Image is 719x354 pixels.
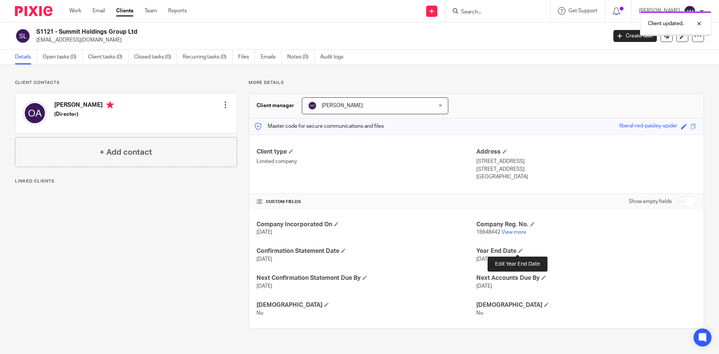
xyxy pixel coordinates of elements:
img: svg%3E [308,101,317,110]
a: Emails [261,50,282,64]
h4: [DEMOGRAPHIC_DATA] [476,301,696,309]
span: [DATE] [257,257,272,262]
p: Limited company [257,158,476,165]
a: View more [501,230,526,235]
p: [STREET_ADDRESS] [476,158,696,165]
a: Create task [613,30,657,42]
h4: Next Confirmation Statement Due By [257,274,476,282]
a: Client tasks (0) [88,50,128,64]
h4: Confirmation Statement Date [257,247,476,255]
img: Pixie [15,6,52,16]
h4: Company Reg. No. [476,221,696,229]
a: Clients [116,7,133,15]
h4: + Add contact [100,146,152,158]
span: No [476,311,483,316]
p: Master code for secure communications and files [255,122,384,130]
h4: Client type [257,148,476,156]
img: svg%3E [15,28,31,44]
p: More details [249,80,704,86]
h4: Year End Date [476,247,696,255]
h4: [PERSON_NAME] [54,101,114,111]
p: [STREET_ADDRESS] [476,166,696,173]
p: Client contacts [15,80,237,86]
h4: Next Accounts Due By [476,274,696,282]
a: Audit logs [320,50,349,64]
label: Show empty fields [629,198,672,205]
a: Details [15,50,37,64]
a: Files [238,50,255,64]
h3: Client manager [257,102,294,109]
h5: (Director) [54,111,114,118]
h4: [DEMOGRAPHIC_DATA] [257,301,476,309]
a: Notes (0) [287,50,315,64]
span: No [257,311,263,316]
h4: CUSTOM FIELDS [257,199,476,205]
div: liberal-red-paisley-spider [619,122,677,131]
h4: Company Incorporated On [257,221,476,229]
p: [EMAIL_ADDRESS][DOMAIN_NAME] [36,36,602,44]
span: [DATE] [257,284,272,289]
h2: S1121 - Summit Holdings Group Ltd [36,28,489,36]
img: svg%3E [684,5,696,17]
span: [DATE] [476,257,492,262]
span: 16648442 [476,230,500,235]
i: Primary [106,101,114,109]
a: Closed tasks (0) [134,50,177,64]
a: Work [69,7,81,15]
a: Team [145,7,157,15]
h4: Address [476,148,696,156]
span: [PERSON_NAME] [322,103,363,108]
img: svg%3E [23,101,47,125]
a: Email [92,7,105,15]
p: Linked clients [15,178,237,184]
span: [DATE] [476,284,492,289]
span: [DATE] [257,230,272,235]
a: Reports [168,7,187,15]
p: Client updated. [648,20,683,27]
a: Open tasks (0) [43,50,82,64]
a: Recurring tasks (0) [183,50,233,64]
p: [GEOGRAPHIC_DATA] [476,173,696,181]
